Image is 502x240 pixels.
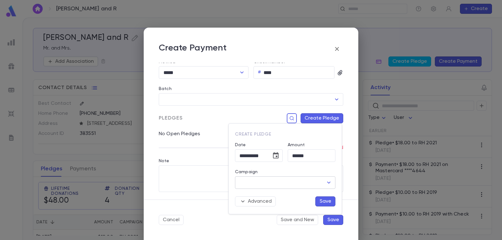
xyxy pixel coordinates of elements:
[324,178,333,187] button: Open
[288,142,305,147] label: Amount
[270,149,282,162] button: Choose date, selected date is Aug 4, 2025
[235,196,276,206] button: Advanced
[235,142,283,147] label: Date
[315,196,335,206] button: Save
[235,169,258,174] label: Campaign
[235,132,271,136] span: Create Pledge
